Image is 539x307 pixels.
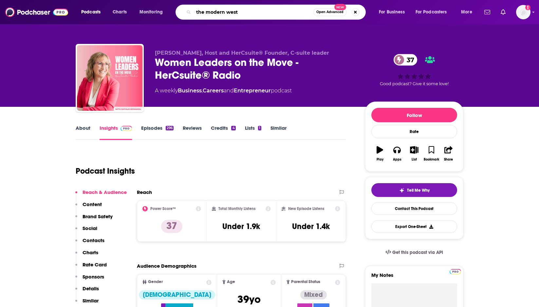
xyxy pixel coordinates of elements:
[75,249,98,261] button: Charts
[100,125,132,140] a: InsightsPodchaser Pro
[83,249,98,256] p: Charts
[75,237,104,249] button: Contacts
[379,8,405,17] span: For Business
[182,5,372,20] div: Search podcasts, credits, & more...
[224,87,234,94] span: and
[377,158,383,162] div: Play
[380,244,448,260] a: Get this podcast via API
[137,263,196,269] h2: Audience Demographics
[83,261,107,268] p: Rate Card
[141,125,174,140] a: Episodes296
[416,8,447,17] span: For Podcasters
[83,297,99,304] p: Similar
[135,7,171,17] button: open menu
[411,7,456,17] button: open menu
[75,274,104,286] button: Sponsors
[288,206,324,211] h2: New Episode Listens
[183,125,202,140] a: Reviews
[137,189,152,195] h2: Reach
[75,189,127,201] button: Reach & Audience
[227,280,235,284] span: Age
[77,45,142,111] img: Women Leaders on the Move - HerCsuite® Radio
[316,10,344,14] span: Open Advanced
[76,166,135,176] h1: Podcast Insights
[450,268,461,274] a: Pro website
[525,5,530,10] svg: Add a profile image
[371,272,457,283] label: My Notes
[270,125,287,140] a: Similar
[108,7,131,17] a: Charts
[371,202,457,215] a: Contact This Podcast
[392,250,443,255] span: Get this podcast via API
[423,142,440,165] button: Bookmark
[155,87,292,95] div: A weekly podcast
[374,7,413,17] button: open menu
[412,158,417,162] div: List
[237,293,261,306] span: 39 yo
[371,183,457,197] button: tell me why sparkleTell Me Why
[75,225,97,237] button: Social
[394,54,418,66] a: 37
[380,81,449,86] span: Good podcast? Give it some love!
[148,280,163,284] span: Gender
[371,125,457,138] div: Rate
[291,280,320,284] span: Parental Status
[161,220,182,233] p: 37
[222,221,260,231] h3: Under 1.9k
[234,87,271,94] a: Entrepreneur
[75,213,113,225] button: Brand Safety
[194,7,313,17] input: Search podcasts, credits, & more...
[75,285,99,297] button: Details
[516,5,530,19] img: User Profile
[231,126,235,130] div: 4
[139,290,215,299] div: [DEMOGRAPHIC_DATA]
[76,125,90,140] a: About
[424,158,439,162] div: Bookmark
[166,126,174,130] div: 296
[461,8,472,17] span: More
[407,188,430,193] span: Tell Me Why
[83,213,113,220] p: Brand Safety
[75,261,107,274] button: Rate Card
[313,8,346,16] button: Open AdvancedNew
[81,8,101,17] span: Podcasts
[334,4,346,10] span: New
[83,274,104,280] p: Sponsors
[440,142,457,165] button: Share
[77,7,109,17] button: open menu
[83,237,104,243] p: Contacts
[83,189,127,195] p: Reach & Audience
[121,126,132,131] img: Podchaser Pro
[371,220,457,233] button: Export One-Sheet
[202,87,203,94] span: ,
[371,142,388,165] button: Play
[258,126,261,130] div: 1
[393,158,401,162] div: Apps
[456,7,480,17] button: open menu
[75,201,102,213] button: Content
[203,87,224,94] a: Careers
[83,285,99,292] p: Details
[218,206,255,211] h2: Total Monthly Listens
[113,8,127,17] span: Charts
[5,6,68,18] img: Podchaser - Follow, Share and Rate Podcasts
[388,142,405,165] button: Apps
[482,7,493,18] a: Show notifications dropdown
[211,125,235,140] a: Credits4
[400,54,418,66] span: 37
[516,5,530,19] button: Show profile menu
[516,5,530,19] span: Logged in as gracemyron
[365,50,463,90] div: 37Good podcast? Give it some love!
[245,125,261,140] a: Lists1
[498,7,508,18] a: Show notifications dropdown
[139,8,163,17] span: Monitoring
[399,188,404,193] img: tell me why sparkle
[155,50,329,56] span: [PERSON_NAME], Host and HerCsuite® Founder, C-suite leader
[178,87,202,94] a: Business
[83,225,97,231] p: Social
[150,206,176,211] h2: Power Score™
[406,142,423,165] button: List
[450,269,461,274] img: Podchaser Pro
